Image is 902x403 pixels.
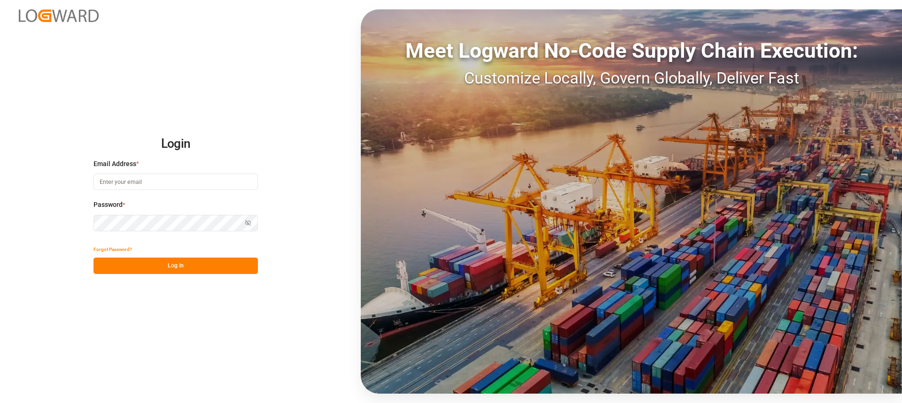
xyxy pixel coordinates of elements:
input: Enter your email [93,174,258,190]
span: Email Address [93,159,136,169]
button: Forgot Password? [93,241,132,258]
div: Customize Locally, Govern Globally, Deliver Fast [361,66,902,90]
h2: Login [93,129,258,159]
button: Log In [93,258,258,274]
img: Logward_new_orange.png [19,9,99,22]
span: Password [93,200,123,210]
div: Meet Logward No-Code Supply Chain Execution: [361,35,902,66]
